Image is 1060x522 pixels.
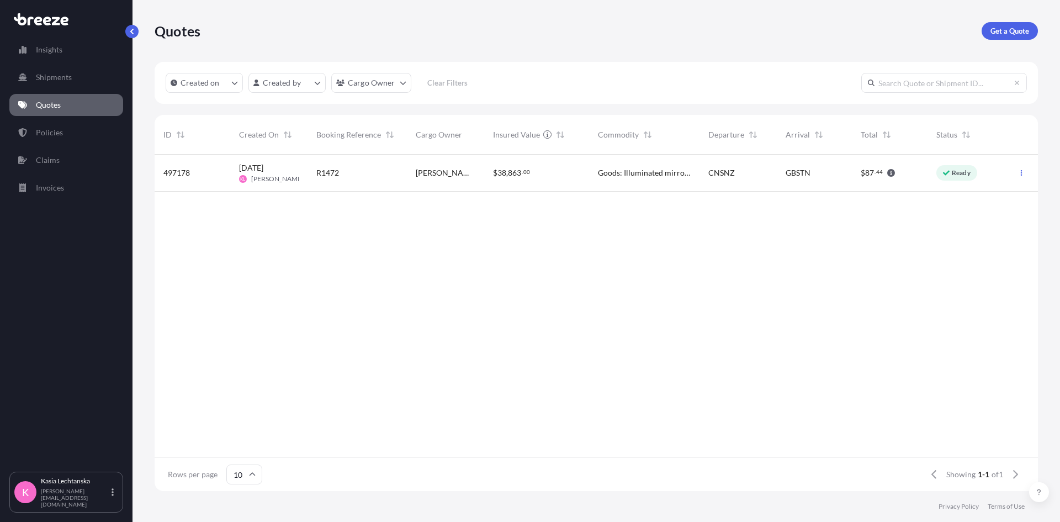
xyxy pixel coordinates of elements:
[416,167,475,178] span: [PERSON_NAME] - Mirrors
[497,169,506,177] span: 38
[240,173,245,184] span: KL
[174,128,187,141] button: Sort
[9,177,123,199] a: Invoices
[36,72,72,83] p: Shipments
[522,170,523,174] span: .
[865,169,874,177] span: 87
[990,25,1029,36] p: Get a Quote
[36,155,60,166] p: Claims
[641,128,654,141] button: Sort
[506,169,508,177] span: ,
[960,128,973,141] button: Sort
[316,129,381,140] span: Booking Reference
[416,129,462,140] span: Cargo Owner
[417,74,479,92] button: Clear Filters
[708,167,735,178] span: CNSNZ
[876,170,883,174] span: 44
[163,129,172,140] span: ID
[251,175,304,183] span: [PERSON_NAME]
[36,44,62,55] p: Insights
[331,73,411,93] button: cargoOwner Filter options
[239,129,279,140] span: Created On
[939,502,979,511] a: Privacy Policy
[166,73,243,93] button: createdOn Filter options
[9,149,123,171] a: Claims
[812,128,825,141] button: Sort
[316,167,339,178] span: R1472
[41,477,109,486] p: Kasia Lechtanska
[982,22,1038,40] a: Get a Quote
[155,22,200,40] p: Quotes
[248,73,326,93] button: createdBy Filter options
[786,129,810,140] span: Arrival
[9,66,123,88] a: Shipments
[281,128,294,141] button: Sort
[861,129,878,140] span: Total
[952,168,971,177] p: Ready
[22,487,29,498] span: K
[946,469,976,480] span: Showing
[493,169,497,177] span: $
[168,469,218,480] span: Rows per page
[508,169,521,177] span: 863
[36,99,61,110] p: Quotes
[348,77,395,88] p: Cargo Owner
[263,77,301,88] p: Created by
[239,162,263,173] span: [DATE]
[746,128,760,141] button: Sort
[875,170,876,174] span: .
[598,129,639,140] span: Commodity
[427,77,468,88] p: Clear Filters
[36,182,64,193] p: Invoices
[36,127,63,138] p: Policies
[493,129,540,140] span: Insured Value
[992,469,1003,480] span: of 1
[880,128,893,141] button: Sort
[181,77,220,88] p: Created on
[41,488,109,508] p: [PERSON_NAME][EMAIL_ADDRESS][DOMAIN_NAME]
[786,167,810,178] span: GBSTN
[861,169,865,177] span: $
[988,502,1025,511] a: Terms of Use
[523,170,530,174] span: 00
[861,73,1027,93] input: Search Quote or Shipment ID...
[978,469,989,480] span: 1-1
[708,129,744,140] span: Departure
[9,39,123,61] a: Insights
[9,94,123,116] a: Quotes
[9,122,123,144] a: Policies
[936,129,957,140] span: Status
[163,167,190,178] span: 497178
[383,128,396,141] button: Sort
[598,167,691,178] span: Goods: Illuminated mirrors (non-hazardous, no lithium batteries).
[554,128,567,141] button: Sort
